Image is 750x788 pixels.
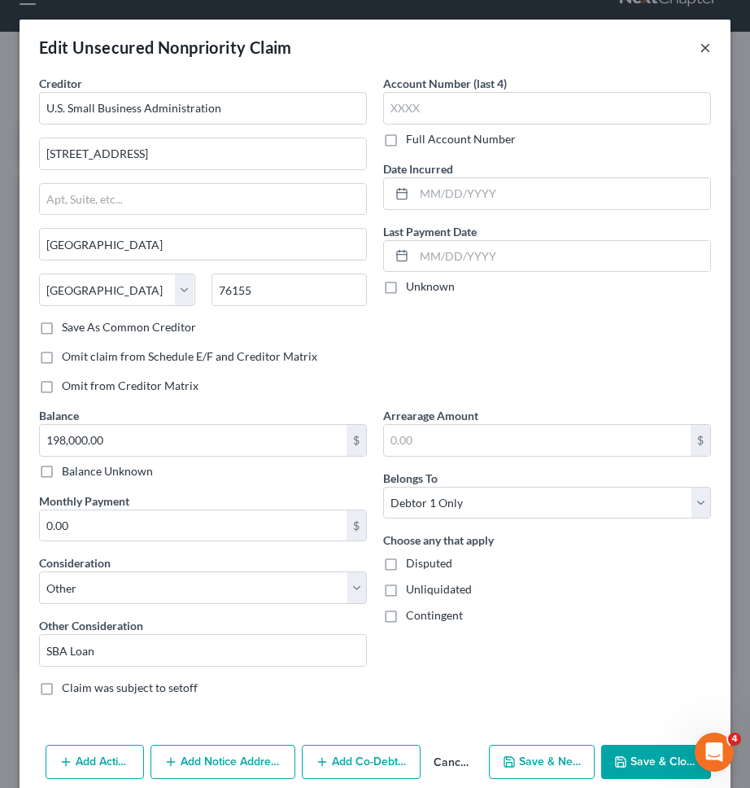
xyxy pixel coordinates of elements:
[62,681,198,694] span: Claim was subject to setoff
[302,745,421,779] button: Add Co-Debtor
[62,319,196,335] label: Save As Common Creditor
[489,745,595,779] button: Save & New
[39,407,79,424] label: Balance
[700,37,711,57] button: ×
[406,278,455,295] label: Unknown
[40,635,366,666] input: Specify...
[40,510,347,541] input: 0.00
[39,492,129,510] label: Monthly Payment
[46,745,144,779] button: Add Action
[728,733,741,746] span: 4
[40,229,366,260] input: Enter city...
[40,425,347,456] input: 0.00
[383,92,711,125] input: XXXX
[383,532,494,549] label: Choose any that apply
[406,582,472,596] span: Unliquidated
[414,178,710,209] input: MM/DD/YYYY
[39,617,143,634] label: Other Consideration
[347,425,366,456] div: $
[695,733,734,772] iframe: Intercom live chat
[384,425,691,456] input: 0.00
[691,425,710,456] div: $
[383,160,453,177] label: Date Incurred
[211,274,368,306] input: Enter zip...
[421,746,482,779] button: Cancel
[383,75,507,92] label: Account Number (last 4)
[150,745,295,779] button: Add Notice Address
[62,379,198,392] span: Omit from Creditor Matrix
[383,471,438,485] span: Belongs To
[406,131,516,147] label: Full Account Number
[383,407,478,424] label: Arrearage Amount
[406,556,452,570] span: Disputed
[39,92,367,125] input: Search creditor by name...
[601,745,711,779] button: Save & Close
[39,36,292,59] div: Edit Unsecured Nonpriority Claim
[347,510,366,541] div: $
[62,463,153,479] label: Balance Unknown
[414,241,710,272] input: MM/DD/YYYY
[62,349,317,363] span: Omit claim from Schedule E/F and Creditor Matrix
[40,138,366,169] input: Enter address...
[39,554,111,571] label: Consideration
[383,223,477,240] label: Last Payment Date
[39,77,82,90] span: Creditor
[40,184,366,215] input: Apt, Suite, etc...
[406,608,463,622] span: Contingent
